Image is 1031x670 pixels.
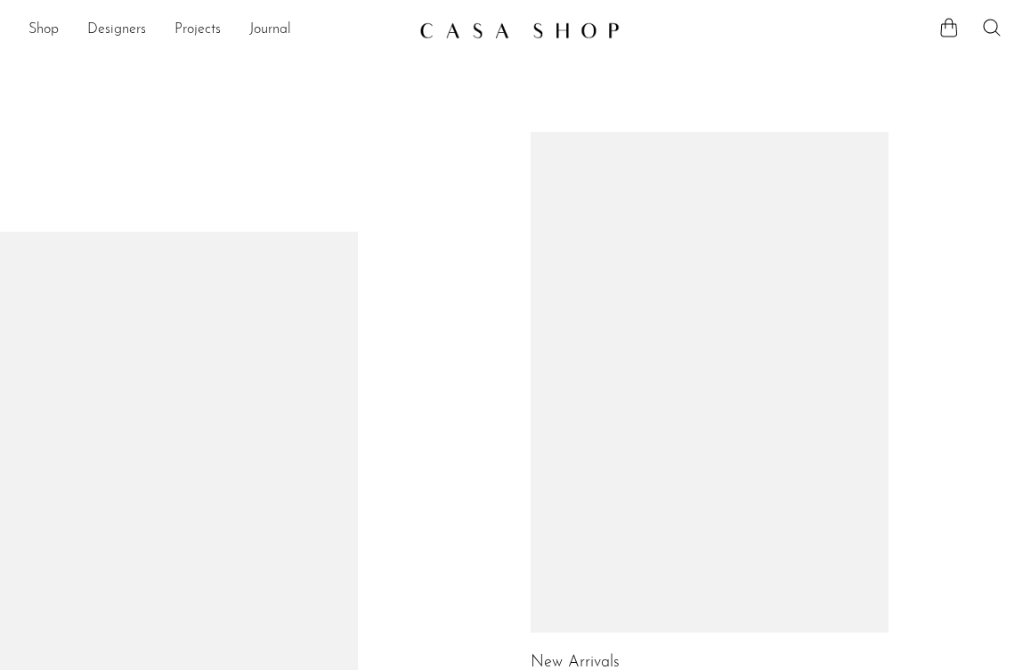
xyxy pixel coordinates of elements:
ul: NEW HEADER MENU [28,15,405,45]
nav: Desktop navigation [28,15,405,45]
a: Designers [87,19,146,42]
a: Journal [249,19,291,42]
a: Shop [28,19,59,42]
a: Projects [175,19,221,42]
